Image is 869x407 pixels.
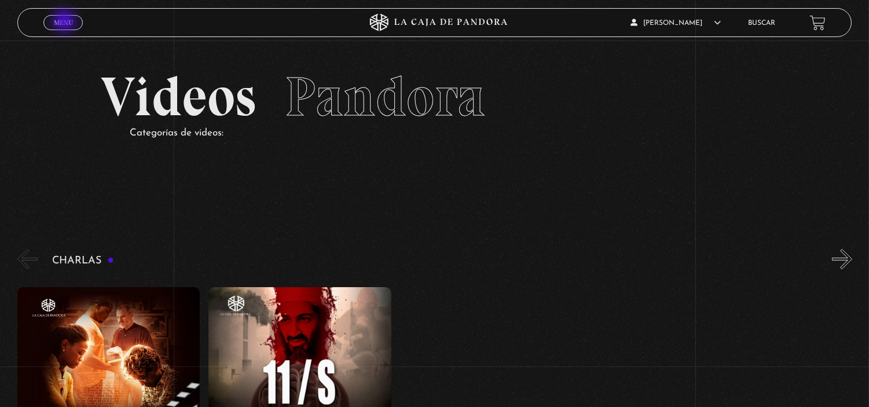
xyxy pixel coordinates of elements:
span: Menu [54,19,73,26]
button: Previous [17,249,38,269]
span: [PERSON_NAME] [630,20,721,27]
span: Pandora [285,64,485,130]
a: Buscar [748,20,775,27]
h2: Videos [101,69,768,124]
span: Cerrar [50,29,77,37]
a: View your shopping cart [810,15,826,31]
p: Categorías de videos: [130,124,768,142]
h3: Charlas [52,255,114,266]
button: Next [832,249,852,269]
